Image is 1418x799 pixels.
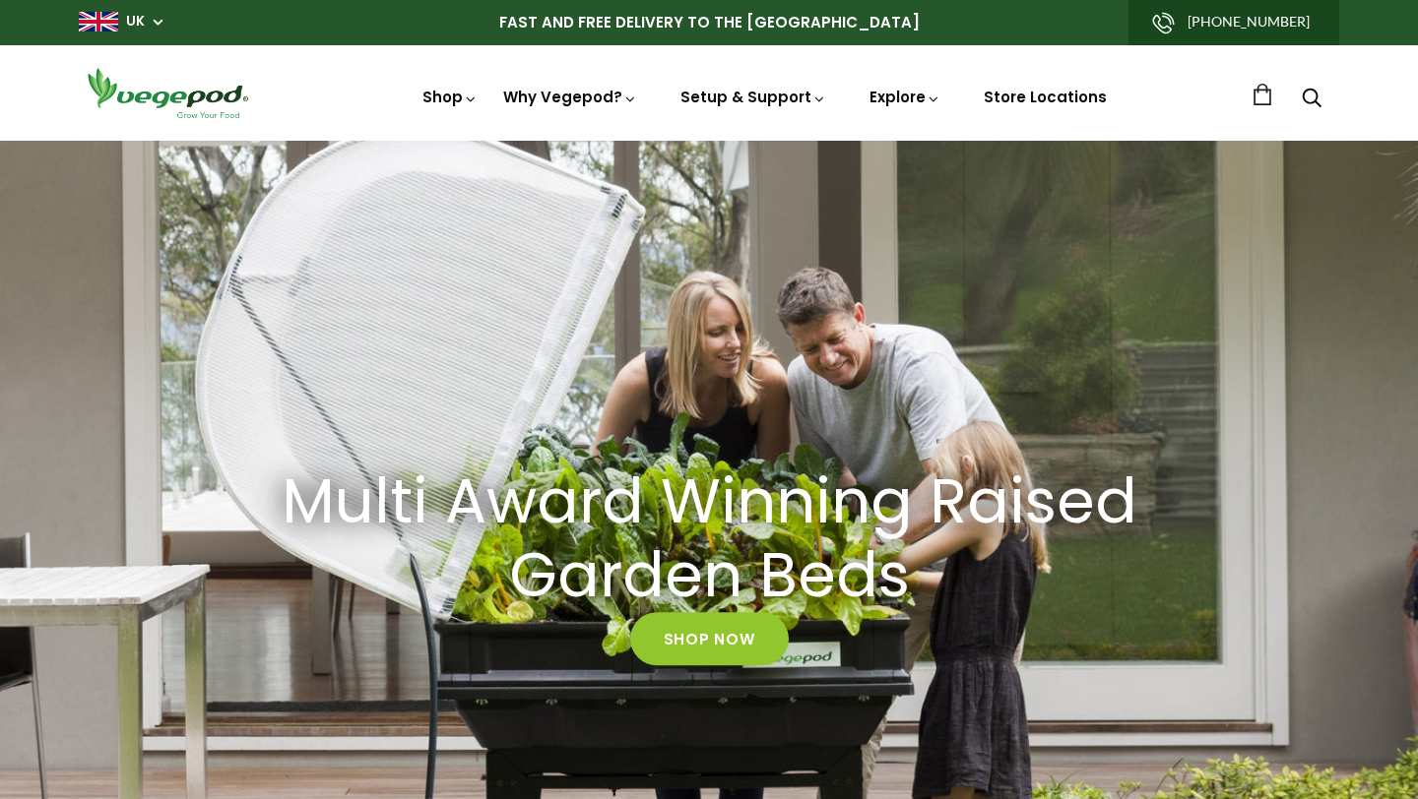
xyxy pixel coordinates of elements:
[266,465,1152,613] h2: Multi Award Winning Raised Garden Beds
[630,613,789,666] a: Shop Now
[984,87,1107,107] a: Store Locations
[1302,90,1321,110] a: Search
[422,87,478,107] a: Shop
[870,87,940,107] a: Explore
[126,12,145,31] a: UK
[79,12,118,31] img: gb_large.png
[503,87,637,107] a: Why Vegepod?
[79,65,256,121] img: Vegepod
[680,87,826,107] a: Setup & Support
[241,465,1177,613] a: Multi Award Winning Raised Garden Beds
